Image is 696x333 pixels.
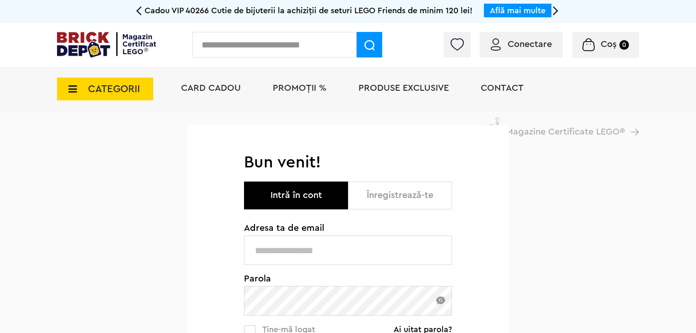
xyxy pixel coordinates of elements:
[619,40,629,50] small: 0
[88,84,140,94] span: CATEGORII
[244,274,452,283] span: Parola
[481,83,524,93] a: Contact
[145,6,473,15] span: Cadou VIP 40266 Cutie de bijuterii la achiziții de seturi LEGO Friends de minim 120 lei!
[508,40,552,49] span: Conectare
[491,40,552,49] a: Conectare
[244,182,348,209] button: Intră în cont
[490,6,545,15] a: Află mai multe
[348,182,452,209] button: Înregistrează-te
[181,83,241,93] a: Card Cadou
[244,224,452,233] span: Adresa ta de email
[273,83,327,93] a: PROMOȚII %
[244,152,452,172] h1: Bun venit!
[601,40,617,49] span: Coș
[358,83,449,93] a: Produse exclusive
